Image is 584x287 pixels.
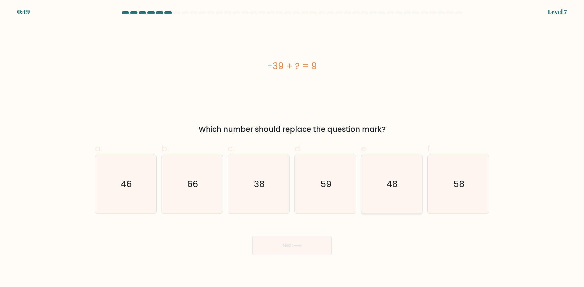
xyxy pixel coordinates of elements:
text: 38 [254,178,265,190]
span: b. [162,142,169,154]
span: d. [294,142,302,154]
div: -39 + ? = 9 [95,59,489,73]
span: e. [361,142,368,154]
span: a. [95,142,102,154]
div: Level 7 [548,7,567,16]
text: 48 [387,178,398,190]
text: 66 [187,178,198,190]
text: 46 [121,178,132,190]
button: Next [252,236,332,255]
div: Which number should replace the question mark? [99,124,485,135]
text: 58 [453,178,464,190]
text: 59 [320,178,332,190]
span: f. [427,142,432,154]
span: c. [228,142,235,154]
div: 0:49 [17,7,30,16]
